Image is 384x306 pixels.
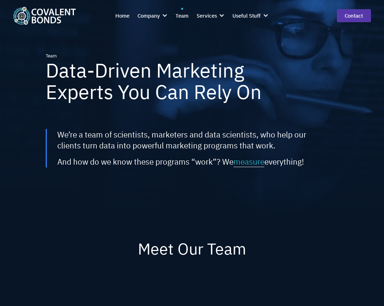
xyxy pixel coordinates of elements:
[137,12,160,20] div: Company
[57,156,304,167] div: And how do we know these programs “work”? We everything!
[13,7,76,25] a: home
[46,60,306,103] h1: Data-Driven Marketing Experts You Can Rely On
[337,9,371,22] a: contact
[115,12,129,20] div: Home
[24,241,360,257] h2: Meet Our Team
[46,53,57,60] div: Team
[232,12,261,20] div: Useful Stuff
[115,8,129,24] a: Home
[197,12,217,20] div: Services
[13,7,76,25] img: Covalent Bonds White / Teal Logo
[197,8,225,24] div: Services
[57,129,329,151] div: We’re a team of scientists, marketers and data scientists, who help our clients turn data into po...
[232,8,268,24] div: Useful Stuff
[175,12,188,20] div: Team
[137,8,168,24] div: Company
[233,157,264,167] span: measure
[175,8,188,24] a: Team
